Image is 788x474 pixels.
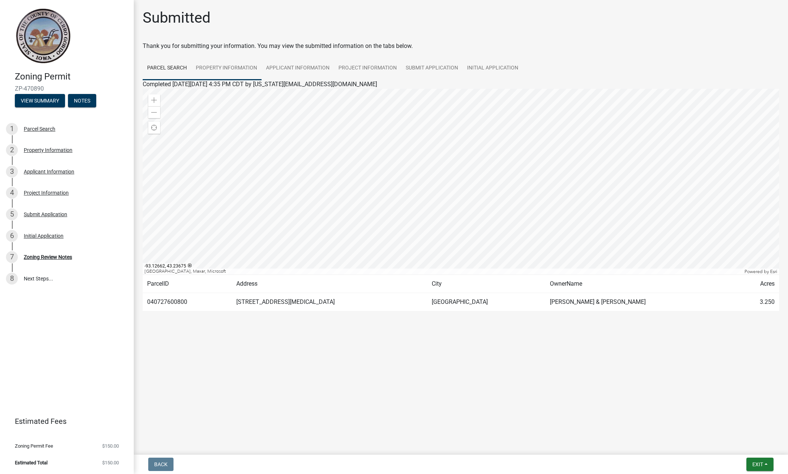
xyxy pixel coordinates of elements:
[68,98,96,104] wm-modal-confirm: Notes
[6,414,122,429] a: Estimated Fees
[334,56,401,80] a: Project Information
[401,56,463,80] a: Submit Application
[102,444,119,448] span: $150.00
[143,42,779,51] div: Thank you for submitting your information. You may view the submitted information on the tabs below.
[143,293,232,311] td: 040727600800
[6,123,18,135] div: 1
[232,275,427,293] td: Address
[143,9,211,27] h1: Submitted
[24,233,64,238] div: Initial Application
[6,208,18,220] div: 5
[154,461,168,467] span: Back
[6,144,18,156] div: 2
[736,293,779,311] td: 3.250
[743,269,779,275] div: Powered by
[15,94,65,107] button: View Summary
[770,269,777,274] a: Esri
[15,85,119,92] span: ZP-470890
[746,458,774,471] button: Exit
[6,187,18,199] div: 4
[24,126,55,132] div: Parcel Search
[545,275,736,293] td: OwnerName
[143,81,377,88] span: Completed [DATE][DATE] 4:35 PM CDT by [US_STATE][EMAIL_ADDRESS][DOMAIN_NAME]
[15,8,71,64] img: Cerro Gordo County, Iowa
[68,94,96,107] button: Notes
[24,169,74,174] div: Applicant Information
[24,147,72,153] div: Property Information
[427,275,545,293] td: City
[143,269,743,275] div: [GEOGRAPHIC_DATA], Maxar, Microsoft
[15,444,53,448] span: Zoning Permit Fee
[143,56,191,80] a: Parcel Search
[752,461,763,467] span: Exit
[24,190,69,195] div: Project Information
[15,460,48,465] span: Estimated Total
[143,275,232,293] td: ParcelID
[6,251,18,263] div: 7
[148,94,160,106] div: Zoom in
[24,212,67,217] div: Submit Application
[148,458,174,471] button: Back
[102,460,119,465] span: $150.00
[6,166,18,178] div: 3
[6,273,18,285] div: 8
[191,56,262,80] a: Property Information
[15,71,128,82] h4: Zoning Permit
[262,56,334,80] a: Applicant Information
[463,56,523,80] a: Initial Application
[148,106,160,118] div: Zoom out
[736,275,779,293] td: Acres
[232,293,427,311] td: [STREET_ADDRESS][MEDICAL_DATA]
[15,98,65,104] wm-modal-confirm: Summary
[545,293,736,311] td: [PERSON_NAME] & [PERSON_NAME]
[427,293,545,311] td: [GEOGRAPHIC_DATA]
[6,230,18,242] div: 6
[24,254,72,260] div: Zoning Review Notes
[148,122,160,134] div: Find my location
